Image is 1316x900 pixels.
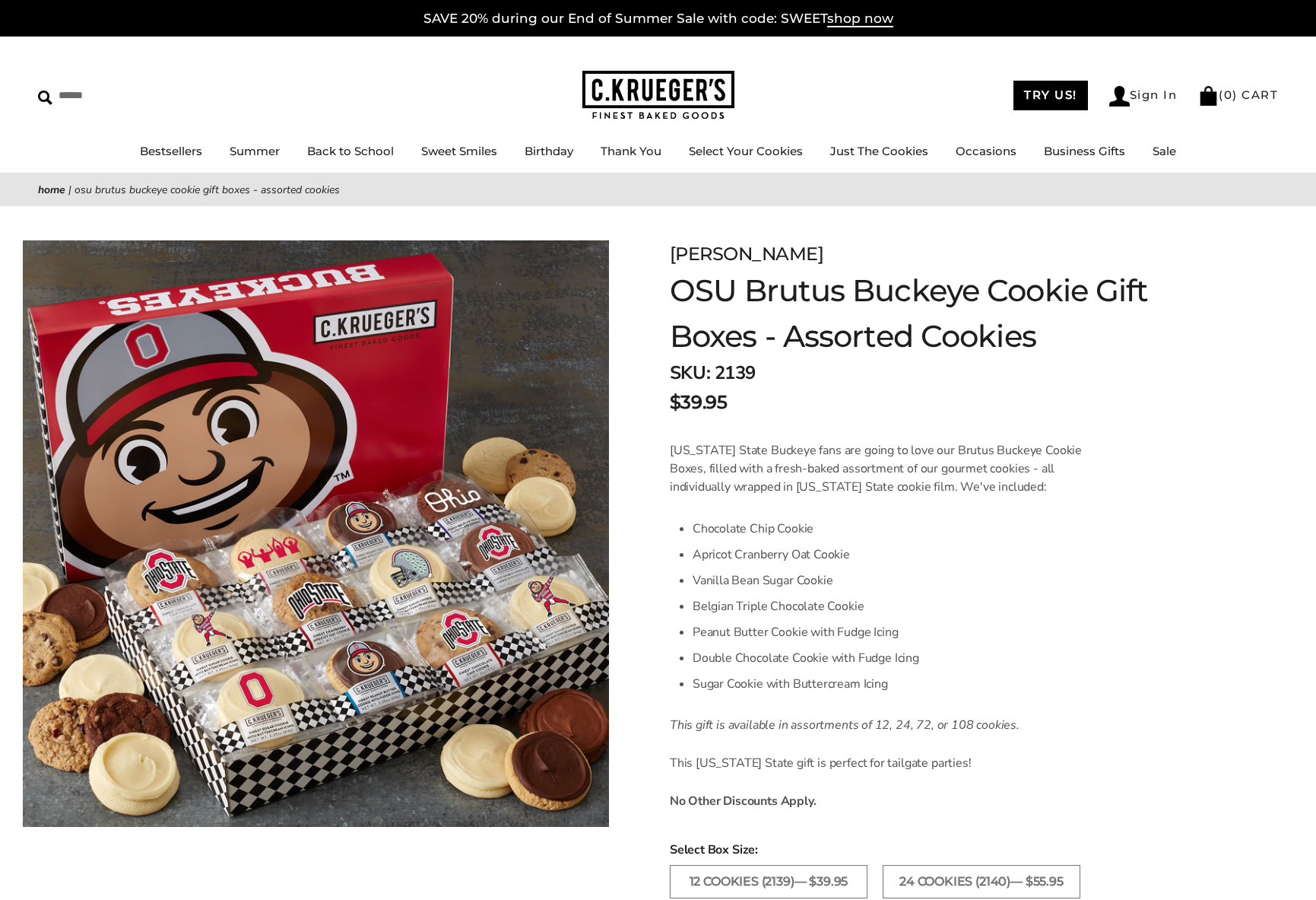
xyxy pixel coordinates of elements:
a: Summer [230,144,280,158]
nav: breadcrumbs [38,181,1278,199]
a: Home [38,183,65,197]
label: 12 Cookies (2139)— $39.95 [670,865,867,898]
strong: SKU: [670,361,710,385]
span: 0 [1224,87,1233,102]
span: $39.95 [670,389,727,416]
p: This [US_STATE] State gift is perfect for tailgate parties! [670,754,1086,772]
img: OSU Brutus Buckeye Cookie Gift Boxes - Assorted Cookies [23,240,609,827]
a: (0) CART [1198,87,1278,102]
li: Double Chocolate Cookie with Fudge Icing [693,645,1086,671]
strong: No Other Discounts Apply. [670,793,817,809]
span: OSU Brutus Buckeye Cookie Gift Boxes - Assorted Cookies [75,183,340,197]
em: This gift is available in assortments of 12, 24, 72, or 108 cookies. [670,717,1020,733]
img: Account [1109,86,1130,107]
a: Thank You [601,144,661,158]
span: Select Box Size: [670,841,1278,859]
span: shop now [827,11,893,27]
img: C.KRUEGER'S [582,71,734,120]
div: [PERSON_NAME] [670,240,1155,268]
a: Sign In [1109,86,1178,107]
a: Birthday [525,144,573,158]
a: Sale [1153,144,1176,158]
label: 24 Cookies (2140)— $55.95 [883,865,1080,898]
span: 2139 [715,361,756,385]
a: TRY US! [1013,81,1088,110]
a: Back to School [307,144,394,158]
li: Apricot Cranberry Oat Cookie [693,542,1086,568]
p: [US_STATE] State Buckeye fans are going to love our Brutus Buckeye Cookie Boxes, filled with a fr... [670,441,1086,496]
a: SAVE 20% during our End of Summer Sale with code: SWEETshop now [423,11,893,27]
h1: OSU Brutus Buckeye Cookie Gift Boxes - Assorted Cookies [670,268,1155,359]
a: Select Your Cookies [689,144,803,158]
li: Sugar Cookie with Buttercream Icing [693,671,1086,697]
a: Sweet Smiles [421,144,497,158]
li: Belgian Triple Chocolate Cookie [693,593,1086,619]
img: Search [38,91,52,105]
a: Bestsellers [140,144,202,158]
li: Peanut Butter Cookie with Fudge Icing [693,619,1086,645]
a: Business Gifts [1044,144,1125,158]
li: Vanilla Bean Sugar Cookie [693,568,1086,593]
a: Occasions [956,144,1016,158]
li: Chocolate Chip Cookie [693,516,1086,542]
input: Search [38,84,219,107]
a: Just The Cookies [830,144,928,158]
span: | [68,183,71,197]
img: Bag [1198,86,1219,106]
